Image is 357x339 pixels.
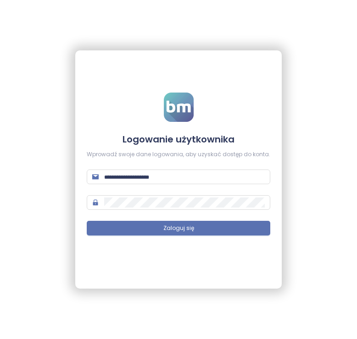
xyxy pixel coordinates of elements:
[87,133,270,146] h4: Logowanie użytkownika
[92,174,99,180] span: mail
[87,150,270,159] div: Wprowadź swoje dane logowania, aby uzyskać dostęp do konta.
[92,199,99,206] span: lock
[163,224,194,233] span: Zaloguj się
[164,93,194,122] img: logo
[87,221,270,235] button: Zaloguj się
